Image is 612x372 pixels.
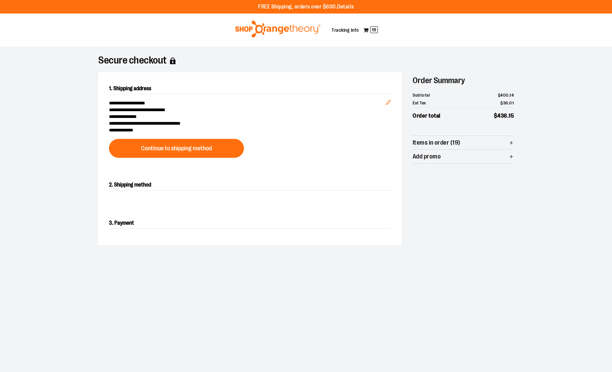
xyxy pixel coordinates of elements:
img: Shop Orangetheory [234,21,322,38]
span: 01 [509,100,514,105]
span: $ [498,93,501,98]
span: 400 [500,93,509,98]
span: 14 [509,93,514,98]
span: . [507,113,509,119]
a: Tracking Info [332,27,359,33]
span: Subtotal [413,92,430,99]
span: $ [500,100,503,105]
h2: Order Summary [413,72,514,89]
h1: Secure checkout [98,57,514,64]
h2: 3. Payment [109,218,391,229]
h2: 2. Shipping method [109,179,391,191]
button: Add promo [413,150,514,163]
span: Order total [413,111,441,120]
button: Items in order (19) [413,136,514,149]
h2: 1. Shipping address [109,83,391,94]
span: 19 [370,26,378,33]
a: Details [337,4,354,10]
span: Continue to shipping method [141,145,212,152]
span: $ [494,113,498,119]
span: 15 [508,113,514,119]
span: Items in order (19) [413,140,461,146]
span: . [508,100,509,105]
span: 436 [497,113,507,119]
span: Est Tax [413,100,426,106]
span: 36 [503,100,508,105]
p: FREE Shipping, orders over $600. [258,3,354,11]
span: Add promo [413,153,441,160]
button: Edit [380,89,396,113]
span: . [509,93,510,98]
button: Continue to shipping method [109,139,244,158]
